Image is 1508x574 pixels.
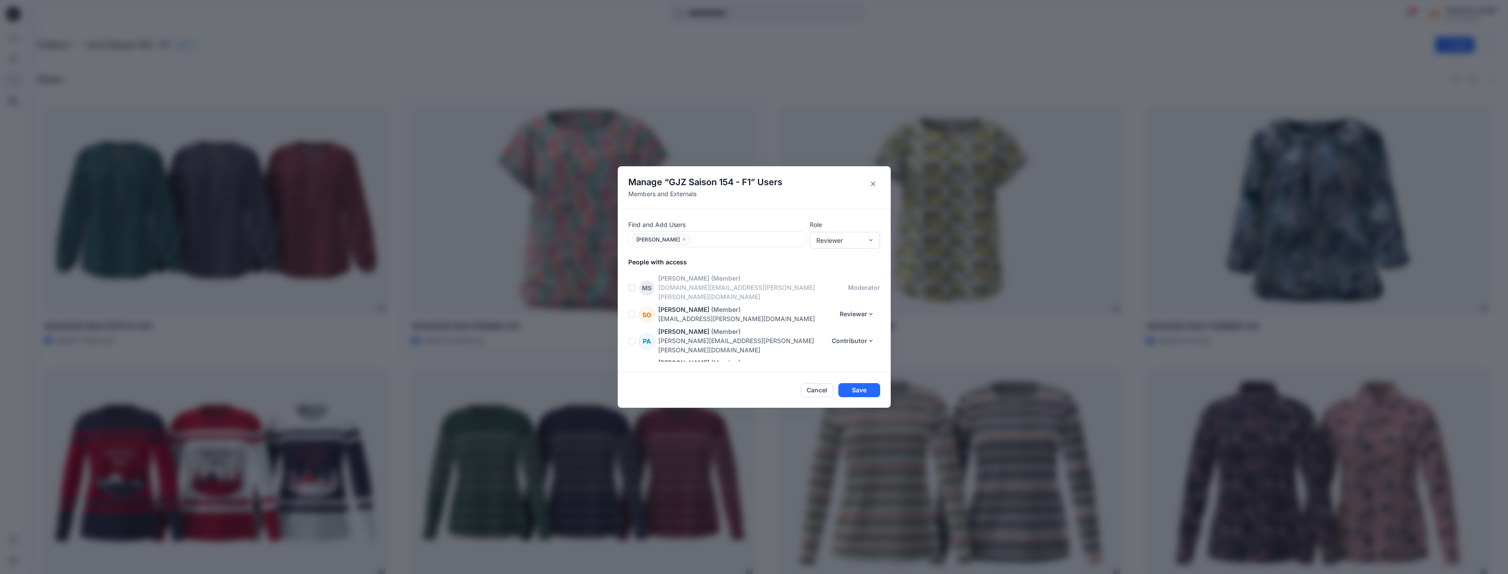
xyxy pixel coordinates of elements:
[628,177,782,187] h4: Manage “ ” Users
[826,334,880,348] button: Contributor
[711,305,741,314] p: (Member)
[711,358,741,367] p: (Member)
[682,235,687,244] button: close
[658,327,709,336] p: [PERSON_NAME]
[658,305,709,314] p: [PERSON_NAME]
[628,257,891,267] p: People with access
[639,280,655,296] div: MS
[711,327,741,336] p: (Member)
[628,220,806,229] p: Find and Add Users
[816,236,863,245] div: Reviewer
[669,177,751,187] span: GJZ Saison 154 - F1
[838,383,880,397] button: Save
[658,336,826,355] p: [PERSON_NAME][EMAIL_ADDRESS][PERSON_NAME][PERSON_NAME][DOMAIN_NAME]
[801,383,833,397] button: Cancel
[639,307,655,322] div: SO
[810,220,880,229] p: Role
[848,283,880,292] p: moderator
[834,307,880,321] button: Reviewer
[866,177,880,191] button: Close
[639,333,655,349] div: PA
[658,358,709,367] p: [PERSON_NAME]
[628,189,782,198] p: Members and Externals
[658,274,709,283] p: [PERSON_NAME]
[658,314,834,323] p: [EMAIL_ADDRESS][PERSON_NAME][DOMAIN_NAME]
[636,236,680,245] span: [PERSON_NAME]
[711,274,741,283] p: (Member)
[658,283,848,301] p: [DOMAIN_NAME][EMAIL_ADDRESS][PERSON_NAME][PERSON_NAME][DOMAIN_NAME]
